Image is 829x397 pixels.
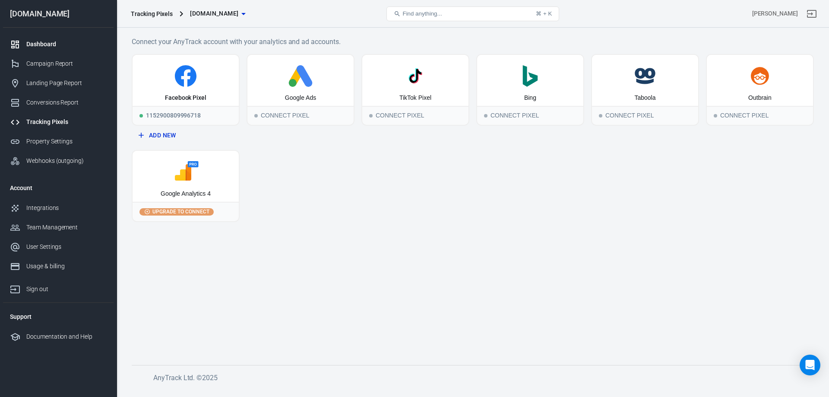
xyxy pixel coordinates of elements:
button: TaboolaConnect PixelConnect Pixel [591,54,699,126]
a: Property Settings [3,132,114,151]
div: Conversions Report [26,98,107,107]
button: BingConnect PixelConnect Pixel [476,54,584,126]
div: Documentation and Help [26,332,107,341]
button: Google AdsConnect PixelConnect Pixel [247,54,354,126]
div: Connect Pixel [477,106,583,125]
div: Connect Pixel [247,106,354,125]
a: Landing Page Report [3,73,114,93]
div: Dashboard [26,40,107,49]
span: Connect Pixel [254,114,258,118]
div: ⌘ + K [536,10,552,17]
a: Conversions Report [3,93,114,112]
div: Bing [524,94,536,102]
div: Account id: lAHfIAHd [752,9,798,18]
div: Google Analytics 4 [161,190,211,198]
button: Find anything...⌘ + K [386,6,559,21]
div: Webhooks (outgoing) [26,156,107,165]
div: Open Intercom Messenger [800,355,820,375]
div: Property Settings [26,137,107,146]
h6: Connect your AnyTrack account with your analytics and ad accounts. [132,36,814,47]
a: Sign out [3,276,114,299]
div: Connect Pixel [362,106,468,125]
div: Integrations [26,203,107,213]
a: Dashboard [3,35,114,54]
a: Integrations [3,198,114,218]
a: Sign out [801,3,822,24]
div: [DOMAIN_NAME] [3,10,114,18]
span: Connect Pixel [369,114,373,118]
div: Team Management [26,223,107,232]
div: TikTok Pixel [399,94,431,102]
li: Support [3,306,114,327]
li: Account [3,178,114,198]
div: Sign out [26,285,107,294]
span: Connect Pixel [484,114,487,118]
div: Usage & billing [26,262,107,271]
div: Landing Page Report [26,79,107,88]
div: Tracking Pixels [131,10,173,18]
button: Add New [135,127,236,143]
div: 1152900809996718 [133,106,239,125]
span: Connect Pixel [714,114,717,118]
button: OutbrainConnect PixelConnect Pixel [706,54,814,126]
a: Webhooks (outgoing) [3,151,114,171]
a: User Settings [3,237,114,257]
a: Campaign Report [3,54,114,73]
span: Upgrade to connect [151,208,211,216]
span: Find anything... [402,10,442,17]
div: Tracking Pixels [26,118,107,127]
span: wfsii.com [190,8,238,19]
a: Tracking Pixels [3,112,114,132]
button: Google Analytics 4Upgrade to connect [132,150,240,222]
a: Facebook PixelRunning1152900809996718 [132,54,240,126]
div: Taboola [634,94,655,102]
div: Outbrain [748,94,772,102]
div: Facebook Pixel [165,94,206,102]
div: Campaign Report [26,59,107,68]
div: Connect Pixel [707,106,813,125]
span: Connect Pixel [599,114,602,118]
a: Team Management [3,218,114,237]
div: Google Ads [285,94,316,102]
h6: AnyTrack Ltd. © 2025 [153,372,801,383]
a: Usage & billing [3,257,114,276]
button: [DOMAIN_NAME] [187,6,249,22]
div: Connect Pixel [592,106,698,125]
div: User Settings [26,242,107,251]
span: Running [139,114,143,118]
button: TikTok PixelConnect PixelConnect Pixel [361,54,469,126]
